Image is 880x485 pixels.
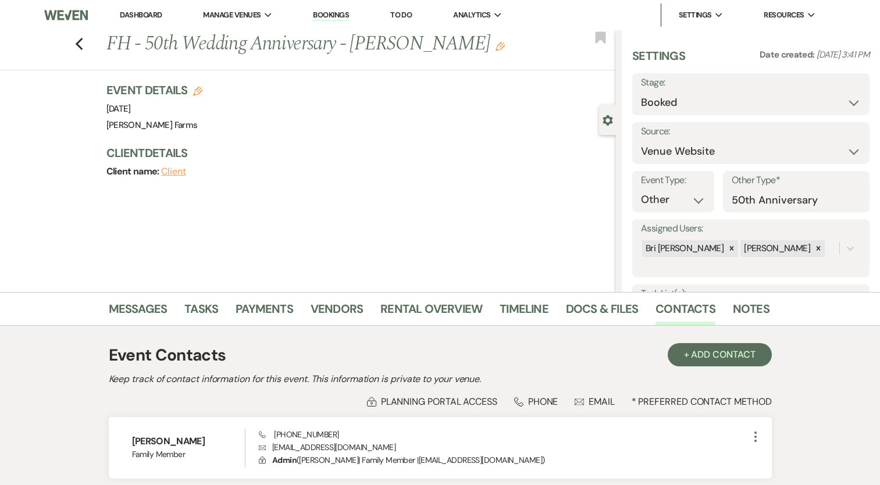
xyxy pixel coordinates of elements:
[109,395,772,408] div: * Preferred Contact Method
[106,103,131,115] span: [DATE]
[566,299,638,325] a: Docs & Files
[764,9,804,21] span: Resources
[106,165,162,177] span: Client name:
[109,299,168,325] a: Messages
[203,9,261,21] span: Manage Venues
[668,343,772,366] button: + Add Contact
[733,299,769,325] a: Notes
[311,299,363,325] a: Vendors
[106,145,605,161] h3: Client Details
[236,299,293,325] a: Payments
[679,9,712,21] span: Settings
[641,286,861,302] label: Task List(s):
[109,372,772,386] h2: Keep track of contact information for this event. This information is private to your venue.
[109,343,226,368] h1: Event Contacts
[641,74,861,91] label: Stage:
[655,299,715,325] a: Contacts
[106,82,203,98] h3: Event Details
[642,240,725,257] div: Bri [PERSON_NAME]
[496,41,505,51] button: Edit
[732,172,861,189] label: Other Type*
[740,240,812,257] div: [PERSON_NAME]
[367,395,497,408] div: Planning Portal Access
[641,123,861,140] label: Source:
[817,49,870,60] span: [DATE] 3:41 PM
[641,172,706,189] label: Event Type:
[44,3,88,27] img: Weven Logo
[120,10,162,20] a: Dashboard
[272,455,297,465] span: Admin
[380,299,482,325] a: Rental Overview
[632,48,685,73] h3: Settings
[641,220,861,237] label: Assigned Users:
[132,448,245,461] span: Family Member
[184,299,218,325] a: Tasks
[106,30,510,58] h1: FH - 50th Wedding Anniversary - [PERSON_NAME]
[259,441,748,454] p: [EMAIL_ADDRESS][DOMAIN_NAME]
[500,299,548,325] a: Timeline
[313,10,349,21] a: Bookings
[514,395,558,408] div: Phone
[259,429,339,440] span: [PHONE_NUMBER]
[575,395,615,408] div: Email
[760,49,817,60] span: Date created:
[132,435,245,448] h6: [PERSON_NAME]
[106,119,198,131] span: [PERSON_NAME] Farms
[161,167,186,176] button: Client
[453,9,490,21] span: Analytics
[603,114,613,125] button: Close lead details
[390,10,412,20] a: To Do
[259,454,748,466] p: ( [PERSON_NAME] | Family Member | [EMAIL_ADDRESS][DOMAIN_NAME] )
